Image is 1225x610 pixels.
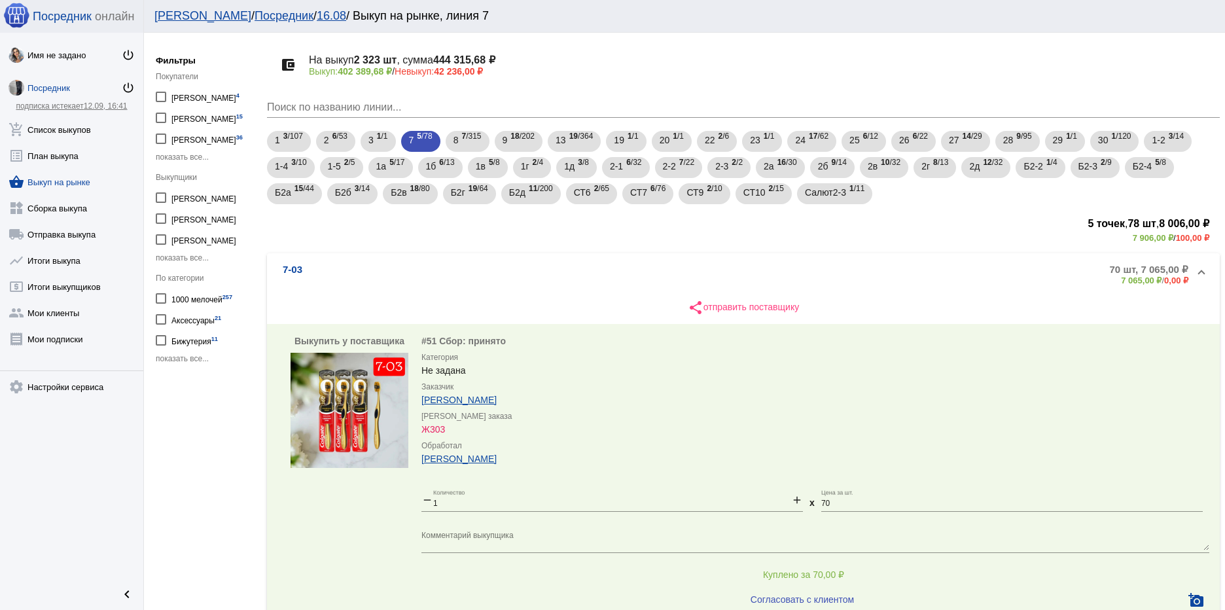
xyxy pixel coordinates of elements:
[529,181,553,207] span: /200
[1078,154,1097,178] span: Б2-3
[309,66,392,77] span: Выкуп:
[377,128,388,155] span: /1
[578,154,589,181] span: /8
[461,132,466,141] b: 7
[267,253,1220,295] mat-expansion-panel-header: 7-0370 шт, 7 065,00 ₽7 065,00 ₽/0,00 ₽
[469,184,477,193] b: 19
[409,128,414,152] span: 7
[832,154,847,181] span: /14
[1188,592,1204,608] mat-icon: add_a_photo
[1155,154,1166,181] span: /8
[211,336,218,342] small: 11
[354,54,397,65] b: 2 323 шт
[614,128,624,152] span: 19
[291,154,306,181] span: /10
[1111,128,1131,155] span: /120
[1016,128,1031,155] span: /95
[33,10,92,24] span: Посредник
[751,594,854,605] span: Согласовать с клиентом
[868,154,878,178] span: 2в
[421,380,1209,393] label: Заказчик
[267,233,1209,243] div: /
[439,154,454,181] span: /13
[750,128,760,152] span: 23
[1121,276,1162,285] b: 7 065,00 ₽
[881,154,900,181] span: /32
[1110,276,1188,285] div: /
[426,154,436,178] span: 1б
[849,181,864,207] span: /11
[688,302,799,312] span: отправить поставщику
[1164,276,1188,285] b: 0,00 ₽
[122,81,135,94] mat-icon: power_settings_new
[1098,128,1109,152] span: 30
[389,154,404,181] span: /17
[9,200,24,216] mat-icon: widgets
[777,154,797,181] span: /30
[421,395,497,405] a: [PERSON_NAME]
[421,334,1209,348] div: #51 Сбор: принято
[421,423,1209,436] div: Ж303
[933,154,948,181] span: /13
[9,305,24,321] mat-icon: group
[626,158,631,167] b: 6
[389,158,394,167] b: 5
[95,10,134,24] span: онлайн
[332,132,337,141] b: 6
[809,496,815,522] div: x
[913,132,917,141] b: 6
[533,158,537,167] b: 2
[335,181,351,204] span: Б2б
[832,158,836,167] b: 9
[119,586,135,602] mat-icon: chevron_left
[421,351,1209,377] div: Не задана
[84,101,128,111] span: 12.09, 16:41
[1133,154,1152,178] span: Б2-4
[663,154,676,178] span: 2-2
[156,56,260,65] h5: Фильтры
[171,310,221,328] div: Аксессуары
[1023,154,1042,178] span: Б2-2
[283,264,302,285] b: 7-03
[453,128,459,152] span: 8
[421,410,1209,423] label: [PERSON_NAME] заказа
[983,158,991,167] b: 12
[171,109,243,126] div: [PERSON_NAME]
[156,354,209,363] span: показать все...
[156,274,260,283] div: По категории
[328,154,341,178] span: 1-5
[9,279,24,295] mat-icon: local_atm
[743,181,766,204] span: СТ10
[156,173,260,182] div: Выкупщики
[1155,158,1160,167] b: 5
[1088,218,1125,229] b: 5 точек
[707,184,711,193] b: 2
[1046,158,1051,167] b: 1
[9,226,24,242] mat-icon: local_shipping
[556,128,566,152] span: 13
[718,132,722,141] b: 2
[309,66,1209,77] p: /
[171,188,236,206] div: [PERSON_NAME]
[171,289,232,307] div: 1000 мелочей
[9,174,24,190] mat-icon: shopping_basket
[391,181,406,204] span: Б2в
[421,351,1209,364] label: Категория
[1169,128,1184,155] span: /14
[417,128,432,155] span: /78
[578,158,582,167] b: 3
[1003,128,1014,152] span: 28
[1101,154,1112,181] span: /9
[921,154,930,178] span: 2г
[626,154,641,181] span: /32
[317,9,346,22] a: 16.08
[417,132,421,141] b: 5
[809,128,828,155] span: /62
[732,158,736,167] b: 2
[267,215,1209,233] h3: , ,
[510,128,535,155] span: /202
[294,184,303,193] b: 15
[529,184,537,193] b: 11
[569,128,594,155] span: /364
[156,152,209,162] span: показать все...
